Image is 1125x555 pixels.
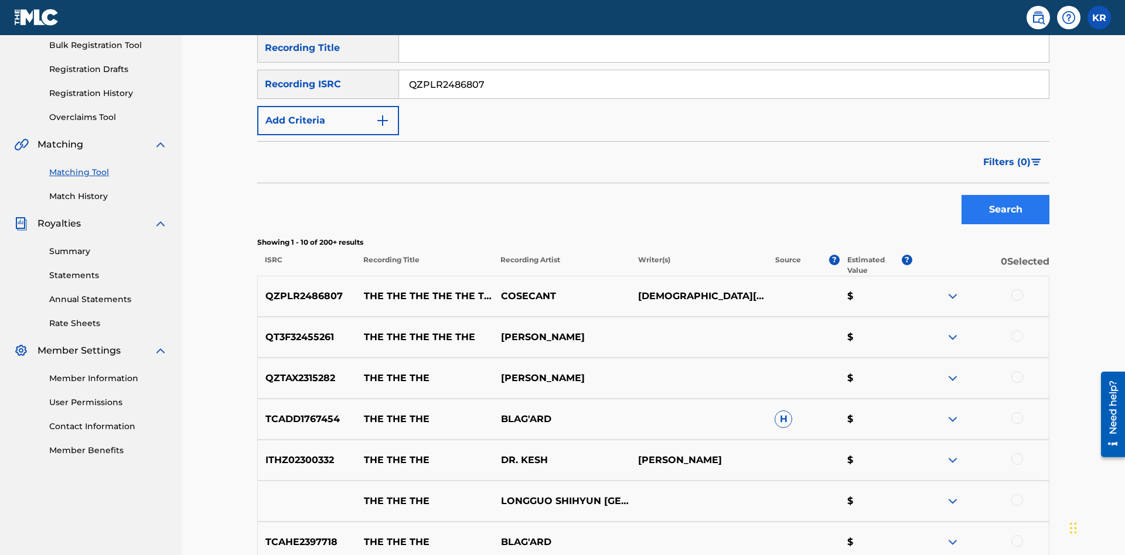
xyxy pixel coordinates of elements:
div: User Menu [1087,6,1111,29]
p: Estimated Value [847,255,901,276]
p: THE THE THE [356,412,493,426]
img: expand [154,217,168,231]
img: expand [154,344,168,358]
p: ITHZ02300332 [258,453,356,467]
img: 9d2ae6d4665cec9f34b9.svg [376,114,390,128]
p: $ [840,535,912,549]
p: THE THE THE THE THE [356,330,493,344]
a: Public Search [1027,6,1050,29]
img: Matching [14,138,29,152]
p: [PERSON_NAME] [493,330,630,344]
p: Writer(s) [630,255,767,276]
div: Help [1057,6,1080,29]
p: TCADD1767454 [258,412,356,426]
button: Add Criteria [257,106,399,135]
a: Overclaims Tool [49,111,168,124]
a: Rate Sheets [49,317,168,330]
div: Drag [1070,511,1077,546]
span: ? [902,255,912,265]
p: Recording Artist [493,255,630,276]
p: THE THE THE [356,371,493,385]
a: Match History [49,190,168,203]
img: expand [946,412,960,426]
p: Source [775,255,801,276]
img: MLC Logo [14,9,59,26]
p: $ [840,330,912,344]
iframe: Resource Center [1092,367,1125,463]
img: filter [1031,159,1041,166]
a: Matching Tool [49,166,168,179]
p: $ [840,371,912,385]
img: help [1062,11,1076,25]
img: expand [946,330,960,344]
a: Annual Statements [49,293,168,306]
p: DR. KESH [493,453,630,467]
form: Search Form [257,33,1049,230]
span: ? [829,255,840,265]
p: BLAG'ARD [493,535,630,549]
span: Royalties [37,217,81,231]
p: QT3F32455261 [258,330,356,344]
a: Bulk Registration Tool [49,39,168,52]
p: 0 Selected [912,255,1049,276]
img: expand [946,535,960,549]
a: Statements [49,269,168,282]
img: expand [946,289,960,303]
p: THE THE THE [356,494,493,508]
p: THE THE THE [356,453,493,467]
p: Showing 1 - 10 of 200+ results [257,237,1049,248]
p: Recording Title [356,255,493,276]
p: $ [840,289,912,303]
p: $ [840,412,912,426]
p: QZPLR2486807 [258,289,356,303]
img: expand [946,371,960,385]
p: $ [840,453,912,467]
img: Member Settings [14,344,28,358]
p: [PERSON_NAME] [630,453,767,467]
p: BLAG'ARD [493,412,630,426]
img: expand [154,138,168,152]
a: Member Information [49,372,168,385]
img: Royalties [14,217,28,231]
p: QZTAX2315282 [258,371,356,385]
img: expand [946,494,960,508]
p: THE THE THE [356,535,493,549]
a: Registration History [49,87,168,100]
iframe: Chat Widget [1066,499,1125,555]
button: Filters (0) [976,148,1049,177]
p: COSECANT [493,289,630,303]
p: [PERSON_NAME] [493,371,630,385]
span: Matching [37,138,83,152]
p: LONGGUO SHIHYUN [GEOGRAPHIC_DATA] [493,494,630,508]
img: expand [946,453,960,467]
p: [DEMOGRAPHIC_DATA][PERSON_NAME] [630,289,767,303]
a: Registration Drafts [49,63,168,76]
p: ISRC [257,255,356,276]
span: Filters ( 0 ) [983,155,1031,169]
p: $ [840,494,912,508]
a: Summary [49,245,168,258]
a: Contact Information [49,420,168,433]
button: Search [962,195,1049,224]
span: H [775,410,792,428]
p: TCAHE2397718 [258,535,356,549]
a: User Permissions [49,396,168,409]
a: Member Benefits [49,444,168,457]
img: search [1031,11,1045,25]
span: Member Settings [37,344,121,358]
p: THE THE THE THE THE THE THE THE [356,289,493,303]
